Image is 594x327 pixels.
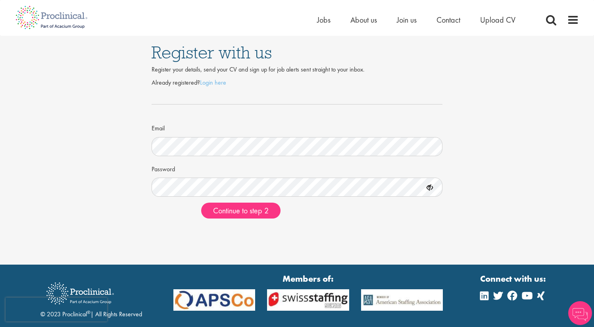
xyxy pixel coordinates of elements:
[152,121,165,133] label: Email
[201,203,281,219] button: Continue to step 2
[200,78,226,87] a: Login here
[397,15,417,25] a: Join us
[350,15,377,25] a: About us
[355,289,449,311] img: APSCo
[480,273,548,285] strong: Connect with us:
[173,273,443,285] strong: Members of:
[6,298,107,321] iframe: reCAPTCHA
[40,277,142,319] div: © 2023 Proclinical | All Rights Reserved
[261,289,355,311] img: APSCo
[152,65,443,74] div: Register your details, send your CV and sign up for job alerts sent straight to your inbox.
[317,15,331,25] a: Jobs
[152,162,175,174] label: Password
[152,78,443,87] p: Already registered?
[213,205,269,216] span: Continue to step 2
[167,289,261,311] img: APSCo
[40,277,120,310] img: Proclinical Recruitment
[480,15,515,25] a: Upload CV
[568,301,592,325] img: Chatbot
[152,44,443,61] h1: Register with us
[436,15,460,25] a: Contact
